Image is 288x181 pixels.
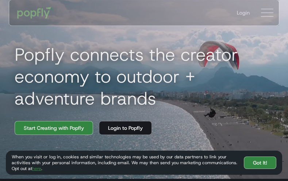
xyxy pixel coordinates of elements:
a: Start Creating with Popfly [15,121,93,135]
div: Login [237,9,250,16]
a: Login [231,3,256,22]
a: here [32,166,41,171]
a: Login to Popfly [99,121,152,135]
div: When you visit or log in, cookies and similar technologies may be used by our data partners to li... [12,154,238,171]
a: home [12,2,59,24]
a: Got It! [244,157,276,169]
h1: Popfly connects the creator economy to outdoor + adventure brands [9,44,279,109]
